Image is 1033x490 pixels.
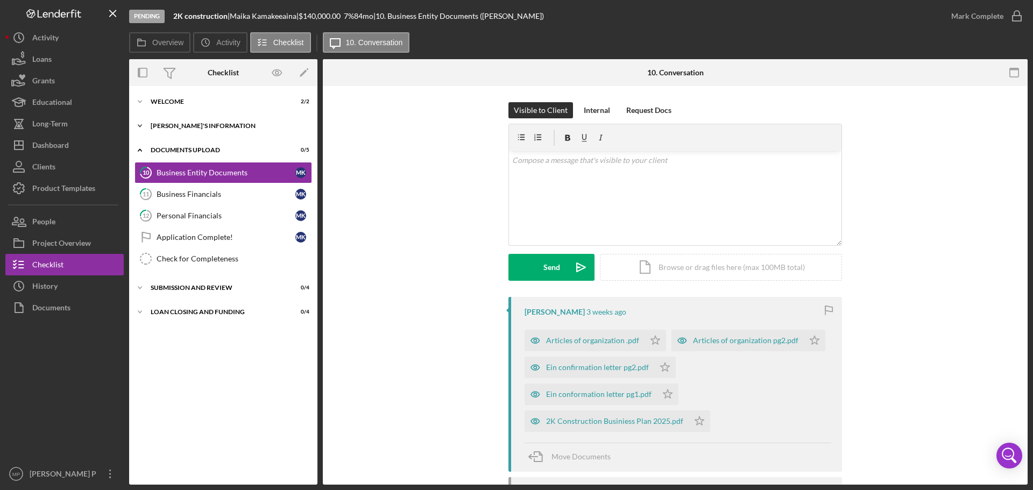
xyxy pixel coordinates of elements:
div: 0 / 4 [290,285,309,291]
div: M K [295,210,306,221]
a: History [5,275,124,297]
div: WELCOME [151,98,282,105]
div: | [173,12,230,20]
button: Internal [578,102,615,118]
div: Long-Term [32,113,68,137]
button: Project Overview [5,232,124,254]
button: Checklist [5,254,124,275]
div: Articles of organization pg2.pdf [693,336,798,345]
button: Long-Term [5,113,124,134]
button: Articles of organization pg2.pdf [671,330,825,351]
div: Educational [32,91,72,116]
div: $140,000.00 [299,12,344,20]
div: 2 / 2 [290,98,309,105]
div: Open Intercom Messenger [996,443,1022,468]
button: Grants [5,70,124,91]
div: History [32,275,58,300]
div: Checklist [32,254,63,278]
button: Clients [5,156,124,177]
b: 2K construction [173,11,228,20]
div: 0 / 4 [290,309,309,315]
div: M K [295,189,306,200]
button: Articles of organization .pdf [525,330,666,351]
button: Visible to Client [508,102,573,118]
div: [PERSON_NAME] [525,308,585,316]
button: Send [508,254,595,281]
button: Ein confirmation letter pg2.pdf [525,357,676,378]
tspan: 12 [143,212,149,219]
button: MP[PERSON_NAME] P [5,463,124,485]
div: 0 / 5 [290,147,309,153]
div: Ein confirmation letter pg2.pdf [546,363,649,372]
div: 10. Conversation [647,68,704,77]
button: Product Templates [5,177,124,199]
div: Visible to Client [514,102,568,118]
div: 2K Construction Businiess Plan 2025.pdf [546,417,683,425]
a: Check for Completeness [135,248,312,269]
a: 11Business FinancialsMK [135,183,312,205]
button: Move Documents [525,443,621,470]
div: Internal [584,102,610,118]
div: Checklist [208,68,239,77]
time: 2025-08-09 00:11 [586,308,626,316]
text: MP [12,471,20,477]
div: 84 mo [354,12,373,20]
label: Activity [216,38,240,47]
button: Dashboard [5,134,124,156]
div: SUBMISSION AND REVIEW [151,285,282,291]
div: Pending [129,10,165,23]
button: Ein conformation letter pg1.pdf [525,384,678,405]
tspan: 10 [143,169,150,176]
div: Dashboard [32,134,69,159]
button: Mark Complete [940,5,1028,27]
div: Project Overview [32,232,91,257]
div: [PERSON_NAME]'S INFORMATION [151,123,304,129]
button: People [5,211,124,232]
button: 10. Conversation [323,32,410,53]
button: Educational [5,91,124,113]
label: 10. Conversation [346,38,403,47]
button: Documents [5,297,124,318]
div: LOAN CLOSING AND FUNDING [151,309,282,315]
div: Maika Kamakeeaina | [230,12,299,20]
div: DOCUMENTS UPLOAD [151,147,282,153]
div: Activity [32,27,59,51]
label: Overview [152,38,183,47]
div: Grants [32,70,55,94]
div: Articles of organization .pdf [546,336,639,345]
div: 7 % [344,12,354,20]
div: Check for Completeness [157,254,312,263]
a: 10Business Entity DocumentsMK [135,162,312,183]
div: Send [543,254,560,281]
div: Loans [32,48,52,73]
a: Application Complete!MK [135,226,312,248]
div: Ein conformation letter pg1.pdf [546,390,652,399]
button: Activity [193,32,247,53]
div: Product Templates [32,177,95,202]
div: Application Complete! [157,233,295,242]
div: Business Financials [157,190,295,198]
a: 12Personal FinancialsMK [135,205,312,226]
div: Mark Complete [951,5,1003,27]
button: Checklist [250,32,311,53]
span: Move Documents [551,452,611,461]
div: Documents [32,297,70,321]
button: Activity [5,27,124,48]
div: Request Docs [626,102,671,118]
label: Checklist [273,38,304,47]
div: | 10. Business Entity Documents ([PERSON_NAME]) [373,12,544,20]
button: Loans [5,48,124,70]
div: M K [295,167,306,178]
div: People [32,211,55,235]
